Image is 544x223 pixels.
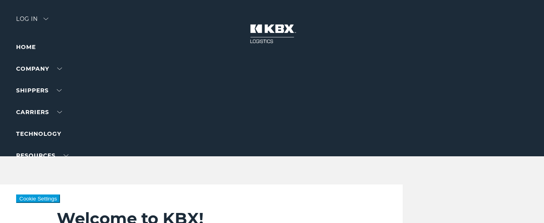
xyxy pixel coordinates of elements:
a: RESOURCES [16,152,68,159]
a: Carriers [16,108,62,116]
a: Technology [16,130,61,137]
a: Home [16,43,36,51]
a: Company [16,65,62,72]
button: Cookie Settings [16,194,60,203]
img: kbx logo [242,16,302,51]
div: Log in [16,16,48,28]
img: arrow [43,18,48,20]
a: SHIPPERS [16,87,62,94]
